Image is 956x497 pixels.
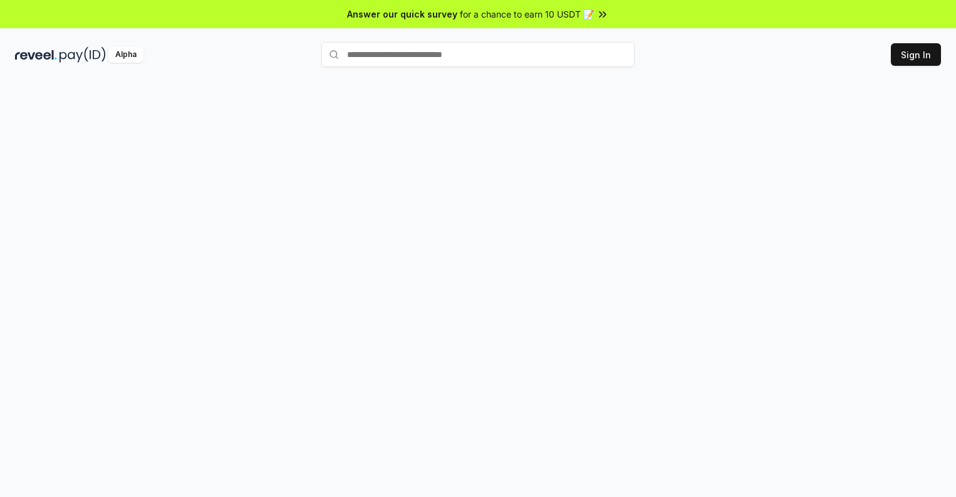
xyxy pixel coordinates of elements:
[15,47,57,63] img: reveel_dark
[108,47,143,63] div: Alpha
[60,47,106,63] img: pay_id
[891,43,941,66] button: Sign In
[460,8,594,21] span: for a chance to earn 10 USDT 📝
[347,8,457,21] span: Answer our quick survey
